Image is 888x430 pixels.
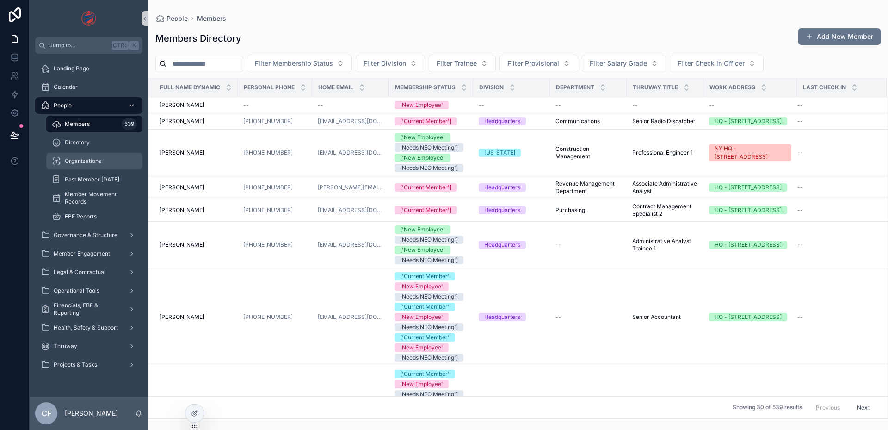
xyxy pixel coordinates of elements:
a: Members539 [46,116,142,132]
a: [EMAIL_ADDRESS][DOMAIN_NAME] [318,149,383,156]
a: Headquarters [479,241,544,249]
a: Operational Tools [35,282,142,299]
button: Next [851,400,876,415]
a: NY HQ - [STREET_ADDRESS] [709,144,791,161]
a: HQ - [STREET_ADDRESS] [709,241,791,249]
a: Associate Administrative Analyst [632,180,698,195]
span: Health, Safety & Support [54,324,118,331]
span: Showing 30 of 539 results [733,404,802,411]
a: [PHONE_NUMBER] [243,184,293,191]
span: Membership Status [395,84,456,91]
div: HQ - [STREET_ADDRESS] [715,206,782,214]
div: 'New Employee' [400,343,443,352]
a: [PERSON_NAME] [160,184,232,191]
a: ['Current Member'] [395,206,468,214]
span: Home Email [318,84,353,91]
div: scrollable content [30,54,148,385]
span: Department [556,84,594,91]
a: Construction Management [555,145,621,160]
div: ['Current Member' [400,333,450,342]
span: -- [797,101,803,109]
a: Governance & Structure [35,227,142,243]
div: 'New Employee' [400,313,443,321]
a: [EMAIL_ADDRESS][DOMAIN_NAME] [318,313,383,321]
a: Landing Page [35,60,142,77]
a: Health, Safety & Support [35,319,142,336]
button: Jump to...CtrlK [35,37,142,54]
span: Organizations [65,157,101,165]
a: Past Member [DATE] [46,171,142,188]
span: Filter Membership Status [255,59,333,68]
a: Members [197,14,226,23]
div: 539 [122,118,137,130]
div: HQ - [STREET_ADDRESS] [715,117,782,125]
a: [PHONE_NUMBER] [243,241,293,249]
span: Past Member [DATE] [65,176,119,183]
span: Legal & Contractual [54,268,105,276]
span: Ctrl [112,41,129,50]
span: Filter Check in Officer [678,59,745,68]
a: [PERSON_NAME] [160,149,232,156]
span: Work Address [709,84,755,91]
a: -- [797,184,876,191]
a: -- [318,101,383,109]
div: Headquarters [484,206,520,214]
span: [PERSON_NAME] [160,206,204,214]
a: EBF Reports [46,208,142,225]
span: -- [479,101,484,109]
span: Filter Division [364,59,406,68]
span: K [130,42,138,49]
a: -- [797,313,876,321]
a: [PHONE_NUMBER] [243,206,293,214]
p: [PERSON_NAME] [65,409,118,418]
div: 'Needs NEO Meeting'] [400,164,458,172]
span: Thruway [54,343,77,350]
span: Filter Salary Grade [590,59,647,68]
a: Member Movement Records [46,190,142,206]
div: ['Current Member'] [400,117,451,125]
a: -- [243,101,307,109]
span: -- [709,101,715,109]
span: Filter Trainee [437,59,477,68]
div: 'New Employee' [400,101,443,109]
span: -- [555,101,561,109]
a: HQ - [STREET_ADDRESS] [709,183,791,192]
a: Financials, EBF & Reporting [35,301,142,318]
a: [PERSON_NAME] [160,241,232,249]
a: People [35,97,142,114]
a: -- [555,101,621,109]
span: Personal Phone [244,84,295,91]
span: Member Engagement [54,250,110,257]
div: Headquarters [484,117,520,125]
span: -- [797,118,803,125]
span: -- [555,313,561,321]
a: -- [797,149,876,156]
a: [PERSON_NAME] [160,101,232,109]
span: Contract Management Specialist 2 [632,203,698,218]
span: Operational Tools [54,287,99,294]
span: Division [479,84,504,91]
a: Organizations [46,153,142,169]
span: Jump to... [49,42,108,49]
a: [EMAIL_ADDRESS][DOMAIN_NAME] [318,206,383,214]
a: -- [479,101,544,109]
span: People [54,102,72,109]
div: ['Current Member'] [400,183,451,192]
a: [PHONE_NUMBER] [243,118,307,125]
a: [PHONE_NUMBER] [243,313,293,321]
button: Select Button [670,55,764,72]
div: HQ - [STREET_ADDRESS] [715,313,782,321]
span: EBF Reports [65,213,97,220]
span: Communications [555,118,600,125]
button: Select Button [582,55,666,72]
div: 'Needs NEO Meeting'] [400,236,458,244]
span: [PERSON_NAME] [160,118,204,125]
a: Headquarters [479,206,544,214]
a: Senior Accountant [632,313,698,321]
a: [PHONE_NUMBER] [243,206,307,214]
div: Headquarters [484,241,520,249]
a: Member Engagement [35,245,142,262]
